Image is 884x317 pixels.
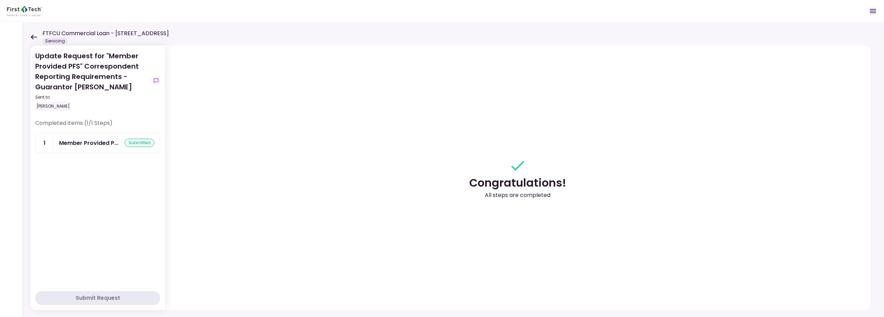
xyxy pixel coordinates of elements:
div: Completed items (1/1 Steps) [35,119,160,133]
div: Submit Request [76,294,120,302]
div: submitted [125,139,154,147]
button: Open menu [865,3,881,19]
div: Member Provided PFS [59,139,118,147]
div: 1 [36,133,54,153]
div: Update Request for "Member Provided PFS" Correspondent Reporting Requirements - Guarantor [PERSON... [35,51,149,111]
div: Congratulations! [469,175,566,191]
img: Partner icon [7,6,42,16]
div: [PERSON_NAME] [35,102,71,111]
a: 1Member Provided PFSsubmitted [35,133,160,153]
h1: FTFCU Commercial Loan - [STREET_ADDRESS] [42,29,169,38]
div: Sent to: [35,94,149,100]
div: All steps are completed [485,191,550,199]
div: Servicing [42,38,68,44]
button: Submit Request [35,291,160,305]
button: show-messages [152,77,160,85]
